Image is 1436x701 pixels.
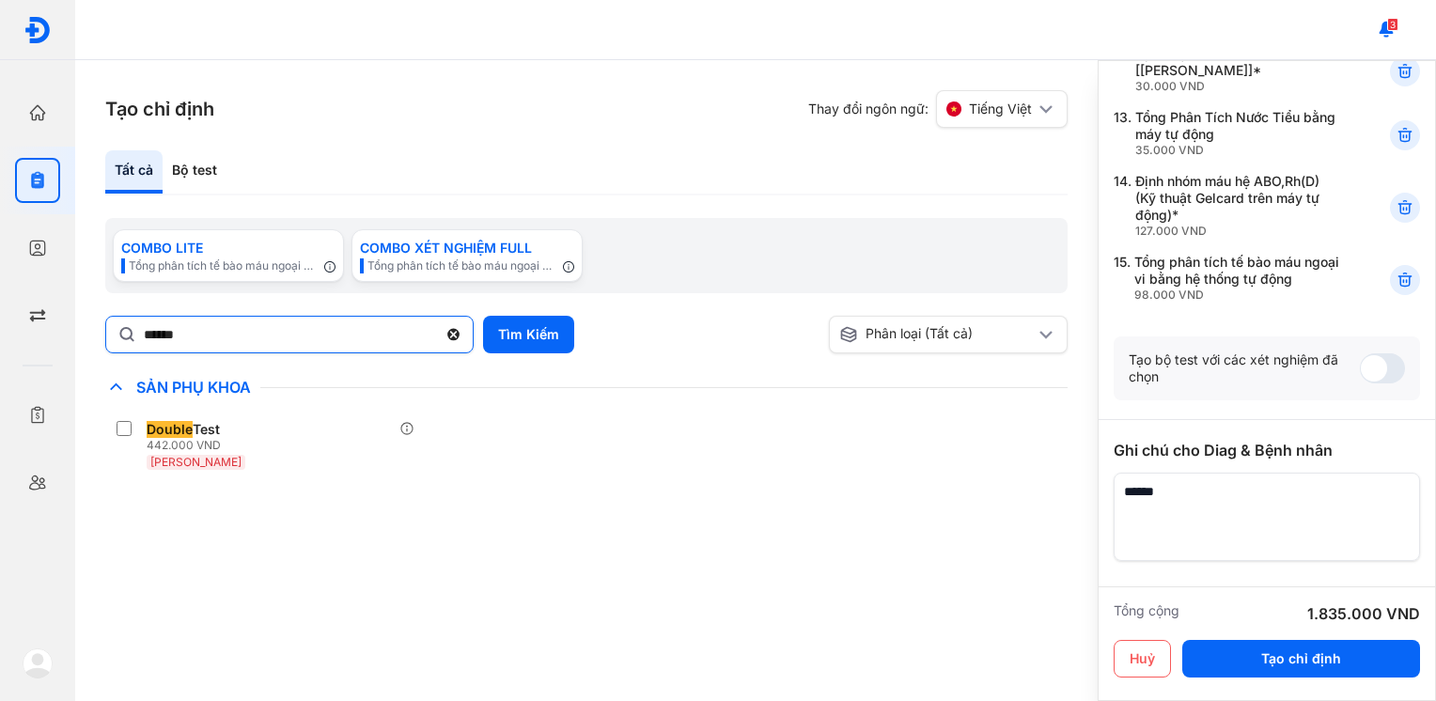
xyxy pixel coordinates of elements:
[360,238,532,258] span: COMBO XÉT NGHIỆM FULL
[1135,45,1344,94] div: Định lượng Creatinine [[PERSON_NAME]]*
[324,258,336,273] span: info-circle
[1114,602,1179,625] div: Tổng cộng
[121,238,203,258] span: COMBO LITE
[969,101,1032,117] span: Tiếng Việt
[808,90,1068,128] div: Thay đổi ngôn ngữ:
[105,150,163,194] div: Tất cả
[1307,602,1420,625] div: 1.835.000 VND
[105,96,214,122] h3: Tạo chỉ định
[483,316,574,353] button: Tìm Kiếm
[1135,143,1344,158] div: 35.000 VND
[1182,640,1420,678] button: Tạo chỉ định
[1135,79,1344,94] div: 30.000 VND
[839,325,1035,344] div: Phân loại (Tất cả)
[150,455,242,469] span: [PERSON_NAME]
[23,16,52,44] img: logo
[1129,351,1360,385] div: Tạo bộ test với các xét nghiệm đã chọn
[1114,109,1344,158] div: 13.
[1387,18,1398,31] span: 3
[1134,288,1344,303] div: 98.000 VND
[1114,640,1171,678] button: Huỷ
[147,438,249,453] div: 442.000 VND
[1114,173,1344,239] div: 14.
[147,421,220,438] div: Test
[563,258,574,273] span: info-circle
[147,421,193,438] span: Double
[1134,254,1344,303] div: Tổng phân tích tế bào máu ngoại vi bằng hệ thống tự động
[163,150,226,194] div: Bộ test
[1135,173,1344,239] div: Định nhóm máu hệ ABO,Rh(D) (Kỹ thuật Gelcard trên máy tự động)*
[127,378,260,397] span: Sản Phụ Khoa
[1135,224,1344,239] div: 127.000 VND
[1114,439,1420,461] div: Ghi chú cho Diag & Bệnh nhân
[1135,109,1344,158] div: Tổng Phân Tích Nước Tiểu bằng máy tự động
[1114,45,1344,94] div: 12.
[1114,254,1344,303] div: 15.
[360,258,552,273] span: Tổng phân tích tế bào máu ngoại vi bằng hệ thống tự động, Định nhóm máu hệ ABO,Rh(D) (Kỹ thuật Ge...
[23,648,53,678] img: logo
[121,258,313,273] span: Tổng phân tích tế bào máu ngoại vi bằng hệ thống tự động, Định nhóm máu hệ ABO,Rh(D) (Kỹ thuật Ge...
